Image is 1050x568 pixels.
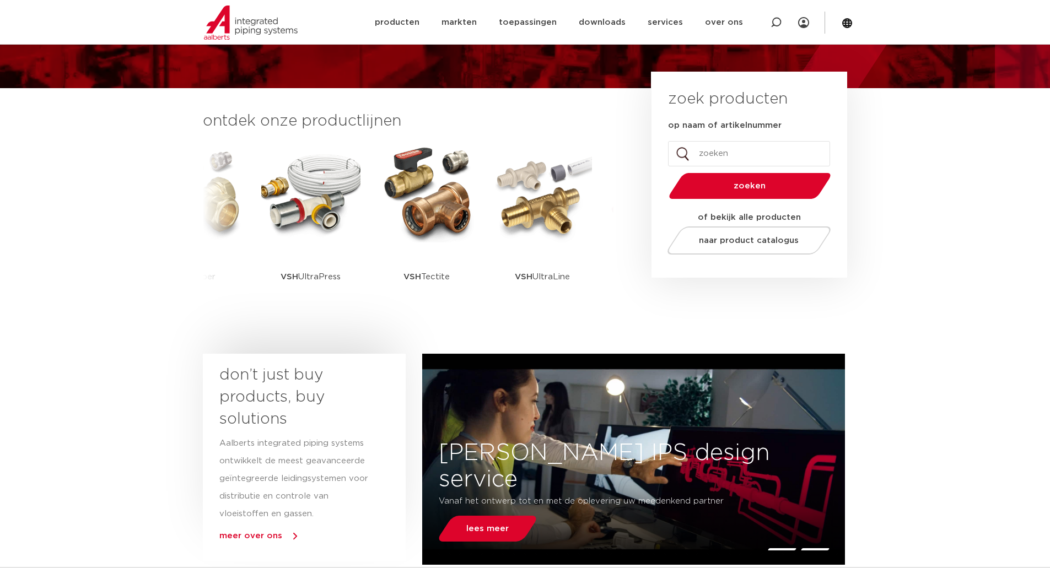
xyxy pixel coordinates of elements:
[436,516,540,542] a: lees meer
[422,440,845,493] h3: [PERSON_NAME] IPS design service
[664,226,833,255] a: naar product catalogus
[219,532,282,540] a: meer over ons
[800,548,830,550] li: Page dot 2
[219,364,369,430] h3: don’t just buy products, buy solutions
[281,273,298,281] strong: VSH
[203,110,614,132] h3: ontdek onze productlijnen
[403,242,450,311] p: Tectite
[281,242,341,311] p: UltraPress
[698,213,801,221] strong: of bekijk alle producten
[515,273,532,281] strong: VSH
[668,88,788,110] h3: zoek producten
[493,143,592,311] a: VSHUltraLine
[699,236,799,245] span: naar product catalogus
[219,435,369,523] p: Aalberts integrated piping systems ontwikkelt de meest geavanceerde geïntegreerde leidingsystemen...
[664,172,835,200] button: zoeken
[767,548,796,550] li: Page dot 1
[697,182,803,190] span: zoeken
[261,143,360,311] a: VSHUltraPress
[403,273,421,281] strong: VSH
[439,493,762,510] p: Vanaf het ontwerp tot en met de oplevering uw meedenkend partner
[466,524,509,533] span: lees meer
[515,242,570,311] p: UltraLine
[668,141,830,166] input: zoeken
[377,143,476,311] a: VSHTectite
[668,120,782,131] label: op naam of artikelnummer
